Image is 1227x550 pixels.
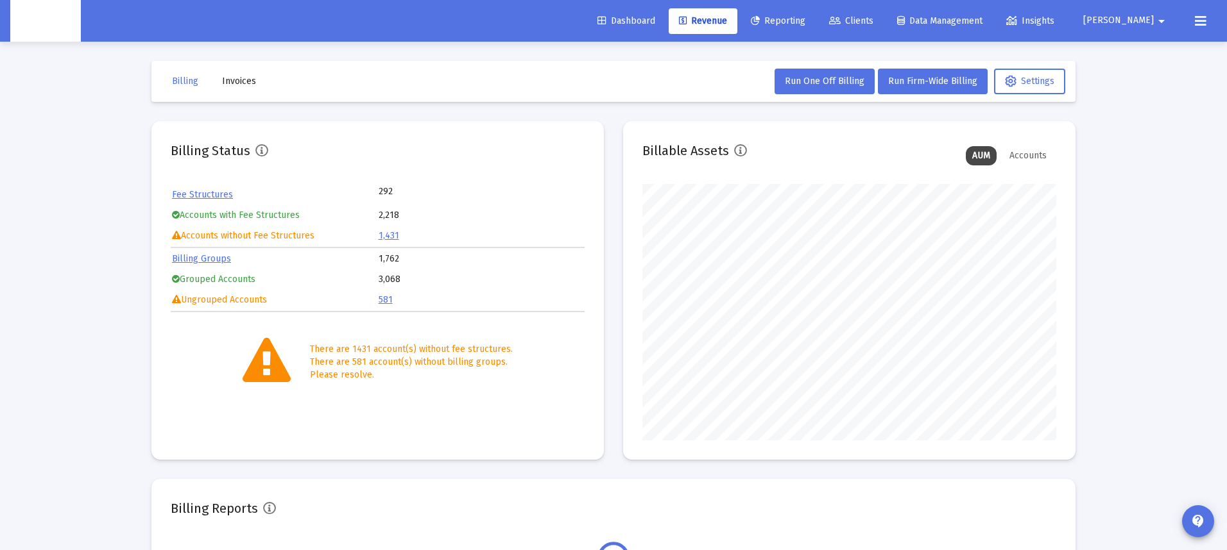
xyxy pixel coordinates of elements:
[1005,76,1054,87] span: Settings
[172,290,377,310] td: Ungrouped Accounts
[966,146,997,165] div: AUM
[379,270,584,289] td: 3,068
[1083,15,1154,26] span: [PERSON_NAME]
[1154,8,1169,34] mat-icon: arrow_drop_down
[212,69,266,94] button: Invoices
[878,69,988,94] button: Run Firm-Wide Billing
[172,189,233,200] a: Fee Structures
[597,15,655,26] span: Dashboard
[379,230,399,241] a: 1,431
[310,356,513,369] div: There are 581 account(s) without billing groups.
[172,253,231,264] a: Billing Groups
[162,69,209,94] button: Billing
[20,8,71,34] img: Dashboard
[996,8,1065,34] a: Insights
[775,69,875,94] button: Run One Off Billing
[819,8,884,34] a: Clients
[1068,8,1185,33] button: [PERSON_NAME]
[669,8,737,34] a: Revenue
[222,76,256,87] span: Invoices
[172,206,377,225] td: Accounts with Fee Structures
[172,270,377,289] td: Grouped Accounts
[171,140,250,161] h2: Billing Status
[310,343,513,356] div: There are 1431 account(s) without fee structures.
[379,185,481,198] td: 292
[897,15,982,26] span: Data Management
[1006,15,1054,26] span: Insights
[310,369,513,381] div: Please resolve.
[888,76,977,87] span: Run Firm-Wide Billing
[172,76,198,87] span: Billing
[1190,513,1206,529] mat-icon: contact_support
[679,15,727,26] span: Revenue
[785,76,864,87] span: Run One Off Billing
[379,206,584,225] td: 2,218
[887,8,993,34] a: Data Management
[1003,146,1053,165] div: Accounts
[379,294,393,305] a: 581
[379,249,584,269] td: 1,762
[172,226,377,246] td: Accounts without Fee Structures
[751,15,805,26] span: Reporting
[994,69,1065,94] button: Settings
[642,140,729,161] h2: Billable Assets
[741,8,816,34] a: Reporting
[829,15,873,26] span: Clients
[587,8,665,34] a: Dashboard
[171,498,258,519] h2: Billing Reports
